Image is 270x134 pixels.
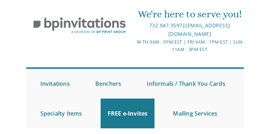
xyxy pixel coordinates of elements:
[33,69,77,99] a: Invitations
[135,21,244,38] div: |
[88,69,129,99] a: Benchers
[166,99,224,128] a: Mailing Services
[26,12,133,38] img: BP Invitation Loft
[101,99,155,128] a: FREE e-Invites
[168,22,230,37] a: [EMAIL_ADDRESS][DOMAIN_NAME]
[140,69,232,99] a: Informals / Thank You Cards
[135,38,244,54] div: M-Th 9am - 5pm EST | Fri 9am - 1pm EST | Sun 11am - 3pm EST
[135,7,244,21] div: We're here to serve you!
[149,22,182,29] a: 732.947.3597
[33,99,89,128] a: Specialty Items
